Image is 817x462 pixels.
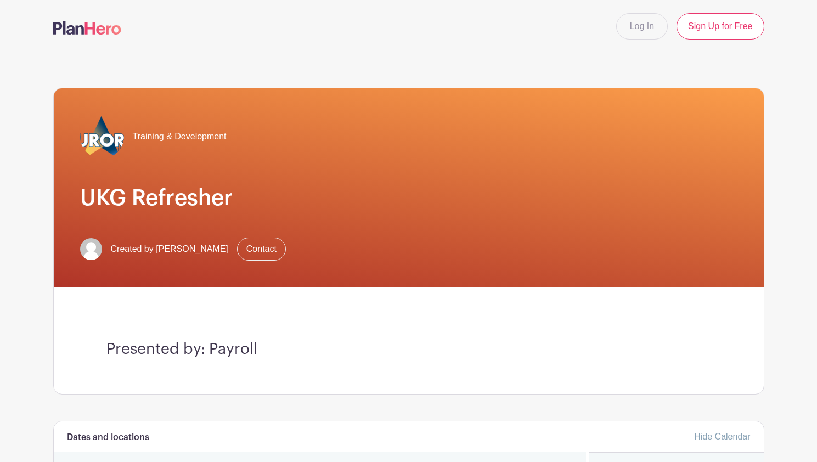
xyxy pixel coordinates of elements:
[80,185,737,211] h1: UKG Refresher
[53,21,121,35] img: logo-507f7623f17ff9eddc593b1ce0a138ce2505c220e1c5a4e2b4648c50719b7d32.svg
[106,340,711,359] h3: Presented by: Payroll
[616,13,668,40] a: Log In
[133,130,227,143] span: Training & Development
[80,238,102,260] img: default-ce2991bfa6775e67f084385cd625a349d9dcbb7a52a09fb2fda1e96e2d18dcdb.png
[111,243,228,256] span: Created by [PERSON_NAME]
[694,432,750,441] a: Hide Calendar
[677,13,764,40] a: Sign Up for Free
[80,115,124,159] img: 2023_COA_Horiz_Logo_PMS_BlueStroke%204.png
[237,238,286,261] a: Contact
[67,432,149,443] h6: Dates and locations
